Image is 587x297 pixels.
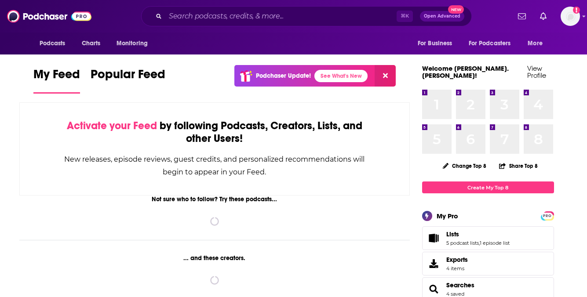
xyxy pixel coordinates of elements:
[573,7,580,14] svg: Add a profile image
[528,37,543,50] span: More
[446,230,510,238] a: Lists
[437,212,458,220] div: My Pro
[425,283,443,295] a: Searches
[514,9,529,24] a: Show notifications dropdown
[446,281,474,289] a: Searches
[165,9,397,23] input: Search podcasts, credits, & more...
[33,67,80,94] a: My Feed
[91,67,165,94] a: Popular Feed
[561,7,580,26] img: User Profile
[561,7,580,26] span: Logged in as heidi.egloff
[446,230,459,238] span: Lists
[422,252,554,275] a: Exports
[64,153,366,178] div: New releases, episode reviews, guest credits, and personalized recommendations will begin to appe...
[527,64,546,80] a: View Profile
[40,37,66,50] span: Podcasts
[19,254,410,262] div: ... and these creators.
[33,67,80,87] span: My Feed
[446,256,468,264] span: Exports
[521,35,554,52] button: open menu
[479,240,480,246] span: ,
[141,6,472,26] div: Search podcasts, credits, & more...
[425,257,443,270] span: Exports
[542,212,553,219] a: PRO
[463,35,524,52] button: open menu
[314,70,368,82] a: See What's New
[438,160,492,171] button: Change Top 8
[397,11,413,22] span: ⌘ K
[446,240,479,246] a: 5 podcast lists
[91,67,165,87] span: Popular Feed
[422,226,554,250] span: Lists
[422,64,509,80] a: Welcome [PERSON_NAME].[PERSON_NAME]!
[480,240,510,246] a: 1 episode list
[76,35,106,52] a: Charts
[64,120,366,145] div: by following Podcasts, Creators, Lists, and other Users!
[469,37,511,50] span: For Podcasters
[420,11,464,22] button: Open AdvancedNew
[412,35,463,52] button: open menu
[33,35,77,52] button: open menu
[7,8,91,25] img: Podchaser - Follow, Share and Rate Podcasts
[424,14,460,18] span: Open Advanced
[448,5,464,14] span: New
[446,265,468,272] span: 4 items
[422,181,554,193] a: Create My Top 8
[110,35,159,52] button: open menu
[117,37,148,50] span: Monitoring
[425,232,443,244] a: Lists
[536,9,550,24] a: Show notifications dropdown
[446,291,464,297] a: 4 saved
[82,37,101,50] span: Charts
[542,213,553,219] span: PRO
[499,157,538,174] button: Share Top 8
[19,196,410,203] div: Not sure who to follow? Try these podcasts...
[561,7,580,26] button: Show profile menu
[418,37,452,50] span: For Business
[256,72,311,80] p: Podchaser Update!
[67,119,157,132] span: Activate your Feed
